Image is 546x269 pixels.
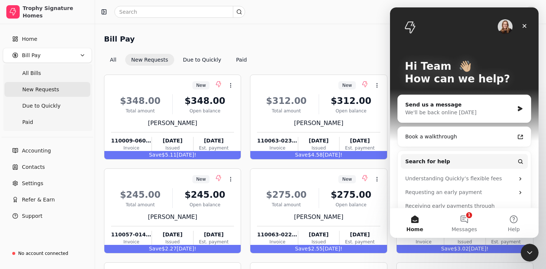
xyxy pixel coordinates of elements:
div: Open balance [176,201,234,208]
div: Est. payment [486,239,526,245]
span: Save [295,246,308,252]
h2: Bill Pay [104,33,135,45]
span: Refer & Earn [22,196,55,204]
div: Invoice [111,239,152,245]
span: Save [149,152,162,158]
div: Open balance [176,108,234,114]
div: [DATE] [339,137,380,145]
span: [DATE]! [176,152,196,158]
span: [DATE]! [323,152,342,158]
div: $275.00 [257,188,315,201]
input: Search [114,6,245,18]
div: $3.02 [397,245,533,253]
span: New [196,82,206,89]
a: New Requests [4,82,90,97]
span: Save [441,246,454,252]
div: Issued [298,145,339,151]
div: $245.00 [176,188,234,201]
span: [DATE]! [176,246,196,252]
div: Invoice filter options [104,54,253,66]
div: Total amount [111,108,169,114]
span: [DATE]! [469,246,488,252]
div: Open balance [322,201,380,208]
div: Est. payment [194,145,234,151]
div: Issued [298,239,339,245]
div: $348.00 [111,94,169,108]
iframe: Intercom live chat [390,7,539,238]
span: Settings [22,180,43,187]
div: Issued [152,239,193,245]
div: [DATE] [339,231,380,239]
button: Support [3,209,92,223]
a: Paid [4,115,90,129]
div: [PERSON_NAME] [111,119,234,128]
div: $2.27 [104,245,241,253]
div: Invoice [403,239,444,245]
span: New [196,176,206,183]
iframe: Intercom live chat [521,244,539,262]
div: Issued [152,145,193,151]
div: Total amount [111,201,169,208]
span: Home [22,35,37,43]
span: New [342,82,352,89]
div: Invoice [257,239,298,245]
div: [DATE] [298,231,339,239]
div: No account connected [18,250,68,257]
a: No account connected [3,247,92,260]
button: New Requests [125,54,174,66]
span: Paid [22,118,33,126]
button: T [525,6,537,18]
div: [PERSON_NAME] [257,119,380,128]
span: New [342,176,352,183]
div: Issued [444,239,485,245]
a: All Bills [4,66,90,81]
div: [PERSON_NAME] [257,213,380,222]
div: Total amount [257,201,315,208]
div: $245.00 [111,188,169,201]
div: Est. payment [339,239,380,245]
div: Est. payment [194,239,234,245]
div: 110057-014928-01 [111,231,152,239]
span: [DATE]! [323,246,342,252]
button: Due to Quickly [177,54,227,66]
div: $5.11 [104,151,241,159]
div: $312.00 [322,94,380,108]
div: [DATE] [152,137,193,145]
div: 110063-022986-01 [257,231,298,239]
button: All [104,54,122,66]
div: $4.58 [250,151,387,159]
div: [PERSON_NAME] [111,213,234,222]
div: Trophy Signature Homes [23,4,88,19]
div: 110063-023205-01 [257,137,298,145]
a: Settings [3,176,92,191]
div: Invoice [111,145,152,151]
div: [DATE] [152,231,193,239]
a: Due to Quickly [4,98,90,113]
a: Home [3,32,92,46]
div: $275.00 [322,188,380,201]
div: Open balance [322,108,380,114]
a: Contacts [3,160,92,174]
div: Invoice [257,145,298,151]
